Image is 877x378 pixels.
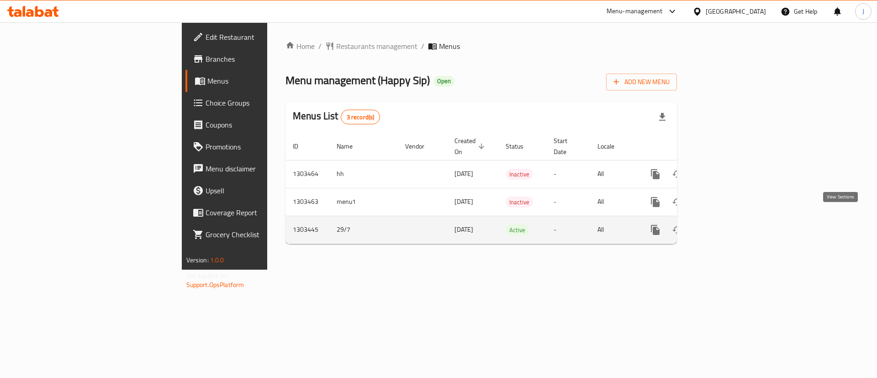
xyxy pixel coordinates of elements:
span: Menus [207,75,321,86]
span: Vendor [405,141,436,152]
span: Name [337,141,365,152]
th: Actions [637,133,740,160]
a: Menu disclaimer [185,158,328,180]
span: Coverage Report [206,207,321,218]
span: Active [506,225,529,235]
span: Branches [206,53,321,64]
h2: Menus List [293,109,380,124]
a: Restaurants management [325,41,417,52]
span: Status [506,141,535,152]
button: Change Status [666,163,688,185]
nav: breadcrumb [285,41,677,52]
button: Add New Menu [606,74,677,91]
td: All [590,188,637,216]
span: Open [433,77,454,85]
button: more [645,163,666,185]
a: Grocery Checklist [185,224,328,245]
span: Created On [454,135,487,157]
td: menu1 [329,188,398,216]
span: Version: [186,254,209,266]
a: Upsell [185,180,328,202]
a: Menus [185,70,328,92]
span: 1.0.0 [210,254,224,266]
span: Promotions [206,141,321,152]
div: Export file [651,106,673,128]
a: Promotions [185,136,328,158]
div: Total records count [341,110,380,124]
span: Start Date [554,135,579,157]
td: All [590,160,637,188]
td: 29/7 [329,216,398,244]
div: [GEOGRAPHIC_DATA] [706,6,766,16]
span: Inactive [506,197,533,208]
div: Active [506,224,529,235]
span: [DATE] [454,224,473,235]
span: Grocery Checklist [206,229,321,240]
a: Coverage Report [185,202,328,224]
button: more [645,191,666,213]
a: Support.OpsPlatform [186,279,244,291]
li: / [421,41,424,52]
div: Menu-management [607,6,663,17]
button: more [645,219,666,241]
span: 3 record(s) [341,113,380,122]
a: Coupons [185,114,328,136]
a: Branches [185,48,328,70]
div: Open [433,76,454,87]
a: Edit Restaurant [185,26,328,48]
button: Change Status [666,191,688,213]
span: Choice Groups [206,97,321,108]
span: Get support on: [186,270,228,282]
td: hh [329,160,398,188]
span: Coupons [206,119,321,130]
span: Edit Restaurant [206,32,321,43]
button: Change Status [666,219,688,241]
span: Upsell [206,185,321,196]
span: [DATE] [454,168,473,180]
span: Inactive [506,169,533,180]
td: - [546,216,590,244]
span: Locale [597,141,626,152]
span: Menu disclaimer [206,163,321,174]
span: Restaurants management [336,41,417,52]
td: - [546,188,590,216]
div: Inactive [506,169,533,180]
span: J [862,6,864,16]
span: Menu management ( Happy Sip ) [285,70,430,91]
span: ID [293,141,310,152]
span: [DATE] [454,196,473,208]
td: All [590,216,637,244]
span: Menus [439,41,460,52]
a: Choice Groups [185,92,328,114]
td: - [546,160,590,188]
table: enhanced table [285,133,740,244]
span: Add New Menu [613,76,670,88]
